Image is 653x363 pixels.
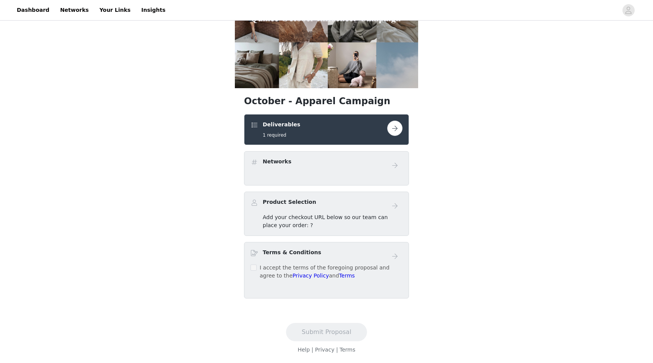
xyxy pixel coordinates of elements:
[244,192,409,236] div: Product Selection
[339,273,355,279] a: Terms
[55,2,93,19] a: Networks
[263,248,321,257] h4: Terms & Conditions
[244,94,409,108] h1: October - Apparel Campaign
[263,214,388,228] span: Add your checkout URL below so our team can place your order: ?
[244,242,409,298] div: Terms & Conditions
[244,114,409,145] div: Deliverables
[336,347,338,353] span: |
[137,2,170,19] a: Insights
[286,323,367,341] button: Submit Proposal
[260,264,402,280] p: I accept the terms of the foregoing proposal and agree to the and
[263,198,316,206] h4: Product Selection
[293,273,329,279] a: Privacy Policy
[12,2,54,19] a: Dashboard
[315,347,335,353] a: Privacy
[244,151,409,186] div: Networks
[263,132,300,139] h5: 1 required
[625,4,632,16] div: avatar
[263,121,300,129] h4: Deliverables
[297,347,310,353] a: Help
[339,347,355,353] a: Terms
[312,347,314,353] span: |
[95,2,135,19] a: Your Links
[263,158,291,166] h4: Networks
